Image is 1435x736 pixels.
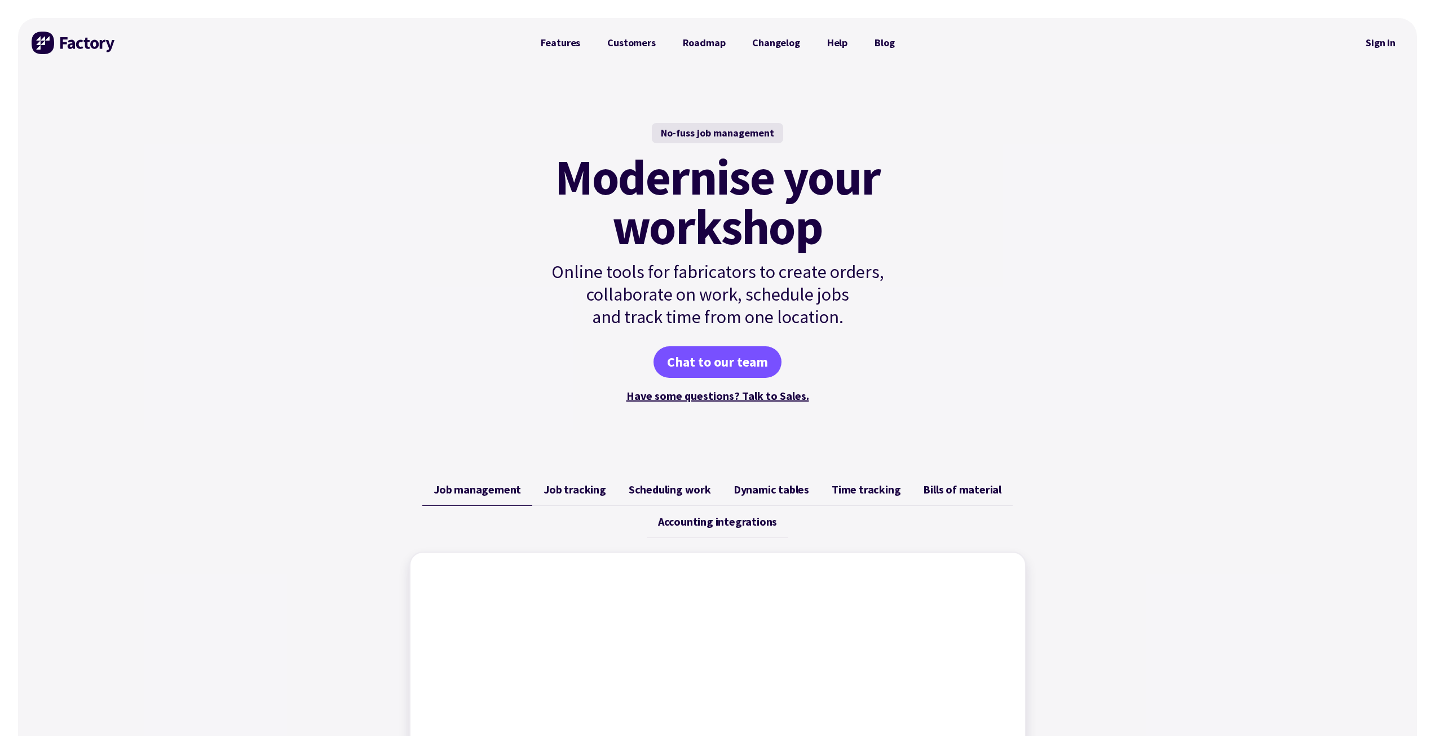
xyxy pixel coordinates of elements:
a: Chat to our team [654,346,781,378]
span: Job tracking [544,483,606,496]
span: Job management [434,483,521,496]
a: Help [814,32,861,54]
span: Scheduling work [629,483,711,496]
span: Accounting integrations [658,515,777,528]
a: Have some questions? Talk to Sales. [626,389,809,403]
span: Bills of material [923,483,1001,496]
a: Features [527,32,594,54]
a: Changelog [739,32,813,54]
a: Sign in [1358,30,1403,56]
mark: Modernise your workshop [555,152,880,252]
div: No-fuss job management [652,123,783,143]
nav: Secondary Navigation [1358,30,1403,56]
nav: Primary Navigation [527,32,908,54]
span: Dynamic tables [734,483,809,496]
a: Customers [594,32,669,54]
a: Roadmap [669,32,739,54]
p: Online tools for fabricators to create orders, collaborate on work, schedule jobs and track time ... [527,261,908,328]
iframe: Chat Widget [1379,682,1435,736]
a: Blog [861,32,908,54]
img: Factory [32,32,116,54]
span: Time tracking [832,483,900,496]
